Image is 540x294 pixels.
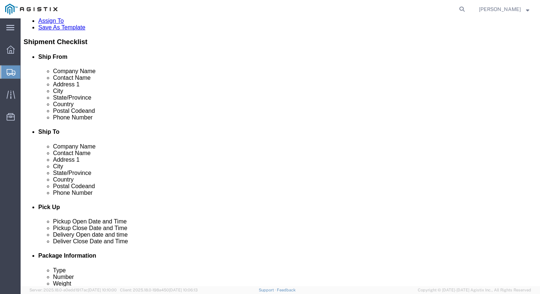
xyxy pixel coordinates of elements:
span: Client: 2025.18.0-198a450 [120,288,198,292]
span: [DATE] 10:06:13 [169,288,198,292]
span: Brooke Schultz [479,5,521,13]
button: [PERSON_NAME] [479,5,530,14]
span: [DATE] 10:10:00 [88,288,117,292]
a: Feedback [277,288,296,292]
img: logo [5,4,57,15]
span: Copyright © [DATE]-[DATE] Agistix Inc., All Rights Reserved [418,287,531,293]
a: Support [259,288,277,292]
span: Server: 2025.18.0-a0edd1917ac [29,288,117,292]
iframe: FS Legacy Container [21,18,540,286]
